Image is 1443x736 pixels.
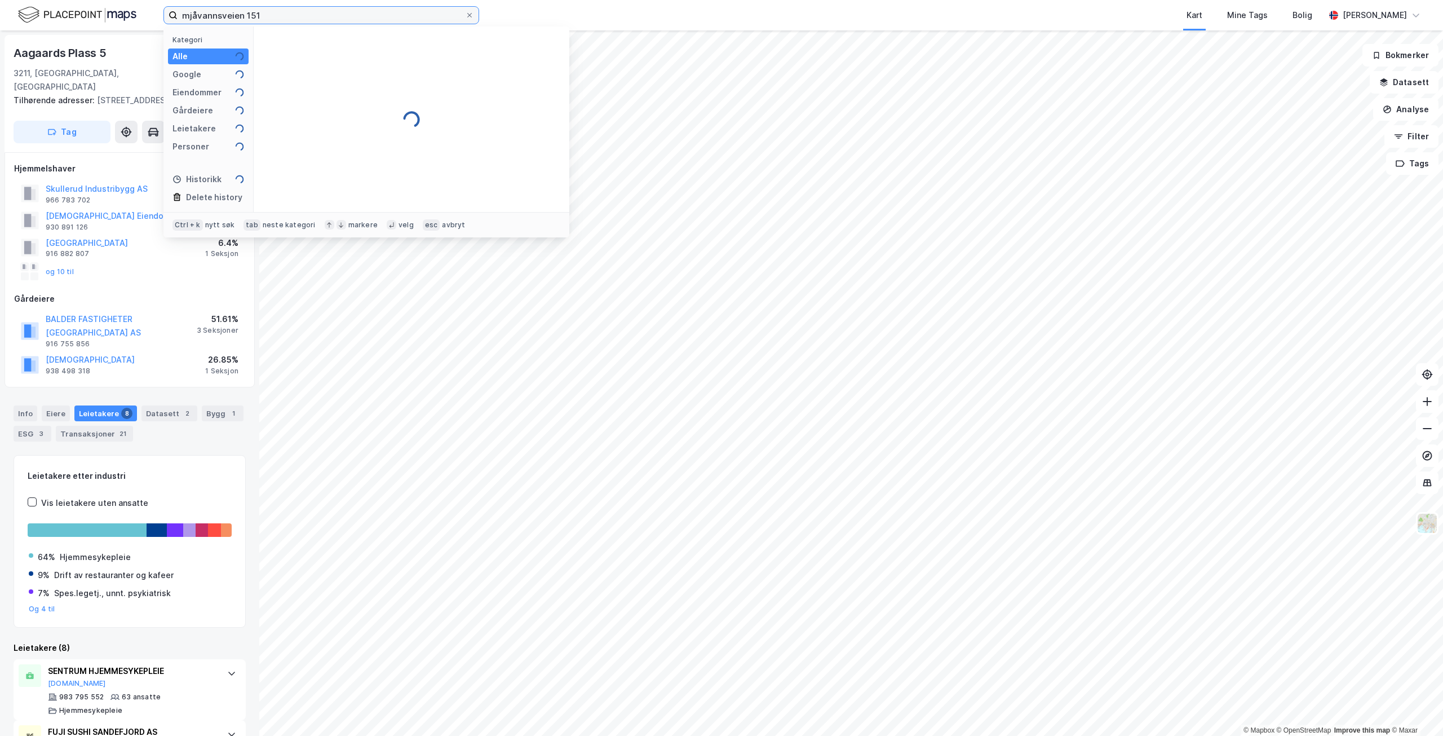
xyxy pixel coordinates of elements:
[1343,8,1407,22] div: [PERSON_NAME]
[14,44,109,62] div: Aagaards Plass 5
[178,7,465,24] input: Søk på adresse, matrikkel, gårdeiere, leietakere eller personer
[205,353,238,367] div: 26.85%
[14,406,37,421] div: Info
[423,219,440,231] div: esc
[38,568,50,582] div: 9%
[1417,513,1438,534] img: Z
[202,406,244,421] div: Bygg
[1384,125,1438,148] button: Filter
[59,706,122,715] div: Hjemmesykepleie
[54,587,171,600] div: Spes.legetj., unnt. psykiatrisk
[141,406,197,421] div: Datasett
[235,70,244,79] img: spinner.a6d8c91a73a9ac5275cf975e30b51cfb.svg
[172,173,222,186] div: Historikk
[1292,8,1312,22] div: Bolig
[172,104,213,117] div: Gårdeiere
[172,140,209,153] div: Personer
[56,426,133,442] div: Transaksjoner
[1370,71,1438,94] button: Datasett
[46,223,88,232] div: 930 891 126
[1386,152,1438,175] button: Tags
[46,367,90,376] div: 938 498 318
[41,496,148,510] div: Vis leietakere uten ansatte
[1277,726,1331,734] a: OpenStreetMap
[60,550,131,564] div: Hjemmesykepleie
[186,191,242,204] div: Delete history
[36,428,47,439] div: 3
[1387,682,1443,736] div: Kontrollprogram for chat
[1362,44,1438,67] button: Bokmerker
[1243,726,1274,734] a: Mapbox
[442,221,465,230] div: avbryt
[48,664,216,678] div: SENTRUM HJEMMESYKEPLEIE
[42,406,70,421] div: Eiere
[38,550,55,564] div: 64%
[197,326,238,335] div: 3 Seksjoner
[399,221,414,230] div: velg
[46,196,90,205] div: 966 783 702
[48,679,106,688] button: [DOMAIN_NAME]
[182,408,193,419] div: 2
[59,693,104,702] div: 983 795 552
[235,124,244,133] img: spinner.a6d8c91a73a9ac5275cf975e30b51cfb.svg
[1373,98,1438,121] button: Analyse
[1187,8,1202,22] div: Kart
[38,587,50,600] div: 7%
[18,5,136,25] img: logo.f888ab2527a4732fd821a326f86c7f29.svg
[1387,682,1443,736] iframe: Chat Widget
[172,122,216,135] div: Leietakere
[14,67,179,94] div: 3211, [GEOGRAPHIC_DATA], [GEOGRAPHIC_DATA]
[235,142,244,151] img: spinner.a6d8c91a73a9ac5275cf975e30b51cfb.svg
[14,162,245,175] div: Hjemmelshaver
[14,94,237,107] div: [STREET_ADDRESS]
[14,95,97,105] span: Tilhørende adresser:
[205,367,238,376] div: 1 Seksjon
[117,428,129,439] div: 21
[172,219,203,231] div: Ctrl + k
[172,86,222,99] div: Eiendommer
[14,641,246,655] div: Leietakere (8)
[235,52,244,61] img: spinner.a6d8c91a73a9ac5275cf975e30b51cfb.svg
[244,219,260,231] div: tab
[263,221,316,230] div: neste kategori
[235,88,244,97] img: spinner.a6d8c91a73a9ac5275cf975e30b51cfb.svg
[228,408,239,419] div: 1
[29,605,55,614] button: Og 4 til
[14,121,110,143] button: Tag
[205,221,235,230] div: nytt søk
[74,406,137,421] div: Leietakere
[235,106,244,115] img: spinner.a6d8c91a73a9ac5275cf975e30b51cfb.svg
[1227,8,1268,22] div: Mine Tags
[46,249,89,258] div: 916 882 807
[197,312,238,326] div: 51.61%
[28,469,232,483] div: Leietakere etter industri
[1334,726,1390,734] a: Improve this map
[54,568,174,582] div: Drift av restauranter og kafeer
[14,426,51,442] div: ESG
[348,221,378,230] div: markere
[205,236,238,250] div: 6.4%
[122,693,161,702] div: 63 ansatte
[121,408,132,419] div: 8
[402,111,420,129] img: spinner.a6d8c91a73a9ac5275cf975e30b51cfb.svg
[205,249,238,258] div: 1 Seksjon
[172,36,249,44] div: Kategori
[172,50,188,63] div: Alle
[235,175,244,184] img: spinner.a6d8c91a73a9ac5275cf975e30b51cfb.svg
[172,68,201,81] div: Google
[46,340,90,349] div: 916 755 856
[14,292,245,306] div: Gårdeiere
